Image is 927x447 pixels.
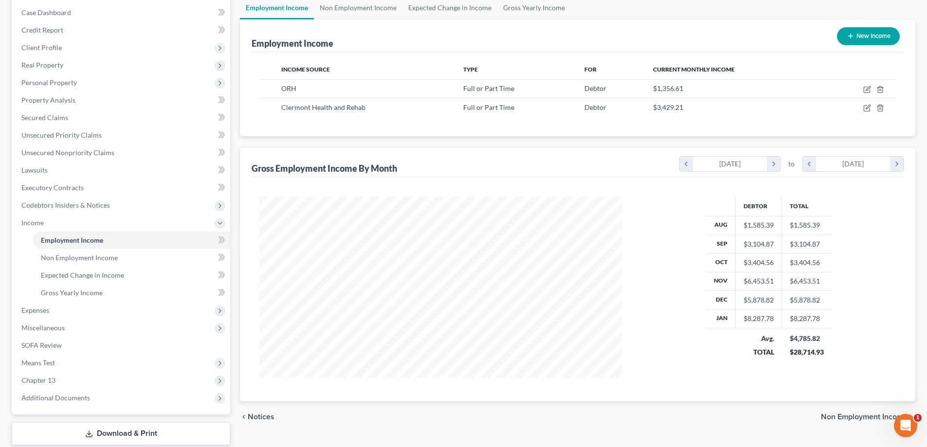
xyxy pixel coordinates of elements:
div: [DATE] [816,157,891,171]
a: Unsecured Priority Claims [14,126,230,144]
a: Secured Claims [14,109,230,126]
span: Gross Yearly Income [41,288,103,297]
span: Current Monthly Income [653,66,735,73]
span: to [788,159,795,169]
div: $8,287.78 [744,314,774,323]
div: $28,714.93 [790,347,824,357]
span: 1 [914,414,922,422]
th: Nov [706,272,736,290]
span: Lawsuits [21,166,48,174]
div: $3,404.56 [744,258,774,268]
td: $3,404.56 [782,253,832,272]
a: Download & Print [12,422,230,445]
td: $1,585.39 [782,216,832,234]
span: $1,356.61 [653,84,683,92]
i: chevron_left [240,413,248,421]
a: Lawsuits [14,161,230,179]
th: Debtor [736,197,782,216]
div: $5,878.82 [744,295,774,305]
i: chevron_right [908,413,915,421]
span: Full or Part Time [463,103,514,111]
span: Notices [248,413,274,421]
a: Executory Contracts [14,179,230,197]
span: Codebtors Insiders & Notices [21,201,110,209]
div: $4,785.82 [790,334,824,343]
a: Credit Report [14,21,230,39]
th: Total [782,197,832,216]
span: Chapter 13 [21,376,55,384]
span: Expenses [21,306,49,314]
span: Full or Part Time [463,84,514,92]
span: Client Profile [21,43,62,52]
span: Personal Property [21,78,77,87]
button: Non Employment Income chevron_right [821,413,915,421]
th: Oct [706,253,736,272]
span: Debtor [584,84,606,92]
a: Gross Yearly Income [33,284,230,302]
span: Income Source [281,66,330,73]
a: Non Employment Income [33,249,230,267]
i: chevron_left [803,157,816,171]
div: $6,453.51 [744,276,774,286]
span: Additional Documents [21,393,90,402]
span: Clermont Health and Rehab [281,103,365,111]
span: Property Analysis [21,96,75,104]
th: Jan [706,309,736,328]
span: $3,429.21 [653,103,683,111]
i: chevron_left [680,157,693,171]
span: Non Employment Income [41,253,118,262]
a: Expected Change in Income [33,267,230,284]
span: Expected Change in Income [41,271,124,279]
span: Executory Contracts [21,183,84,192]
button: chevron_left Notices [240,413,274,421]
a: Unsecured Nonpriority Claims [14,144,230,161]
span: Real Property [21,61,63,69]
span: Credit Report [21,26,63,34]
span: Unsecured Priority Claims [21,131,102,139]
span: Unsecured Nonpriority Claims [21,148,114,157]
th: Sep [706,234,736,253]
td: $3,104.87 [782,234,832,253]
th: Aug [706,216,736,234]
td: $5,878.82 [782,291,832,309]
a: SOFA Review [14,337,230,354]
td: $6,453.51 [782,272,832,290]
span: Debtor [584,103,606,111]
span: Income [21,218,44,227]
div: Gross Employment Income By Month [252,162,397,174]
a: Employment Income [33,232,230,249]
span: Non Employment Income [821,413,908,421]
span: Employment Income [41,236,103,244]
div: $3,104.87 [744,239,774,249]
span: SOFA Review [21,341,62,349]
div: TOTAL [744,347,774,357]
a: Property Analysis [14,91,230,109]
span: Secured Claims [21,113,68,122]
span: Case Dashboard [21,8,71,17]
th: Dec [706,291,736,309]
span: Miscellaneous [21,323,65,332]
span: Type [463,66,478,73]
i: chevron_right [767,157,780,171]
iframe: Intercom live chat [894,414,917,437]
span: ORH [281,84,296,92]
div: $1,585.39 [744,220,774,230]
i: chevron_right [890,157,903,171]
div: Employment Income [252,37,333,49]
div: [DATE] [693,157,767,171]
span: For [584,66,597,73]
td: $8,287.78 [782,309,832,328]
a: Case Dashboard [14,4,230,21]
span: Means Test [21,358,55,367]
div: Avg. [744,334,774,343]
button: New Income [837,27,900,45]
